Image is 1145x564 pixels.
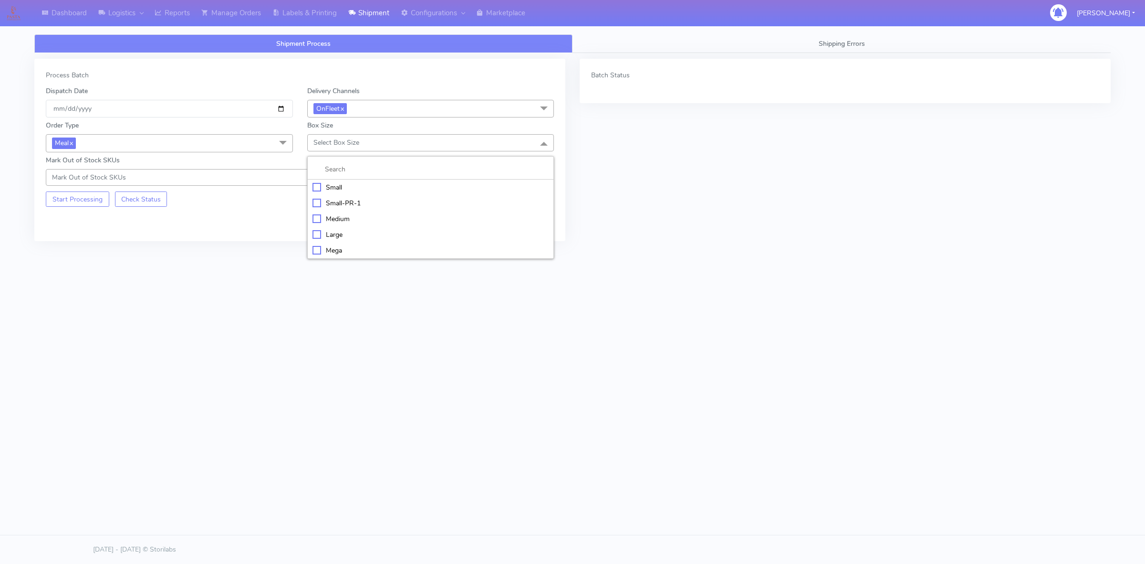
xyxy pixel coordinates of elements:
[312,230,549,240] div: Large
[46,70,554,80] div: Process Batch
[312,182,549,192] div: Small
[46,120,79,130] label: Order Type
[1070,3,1142,23] button: [PERSON_NAME]
[313,138,359,147] span: Select Box Size
[307,120,333,130] label: Box Size
[591,70,1099,80] div: Batch Status
[313,103,347,114] span: OnFleet
[52,138,76,149] span: Meal
[340,103,344,113] a: x
[46,192,109,207] button: Start Processing
[115,192,167,207] button: Check Status
[307,86,360,96] label: Delivery Channels
[46,86,88,96] label: Dispatch Date
[312,245,549,255] div: Mega
[69,138,73,148] a: x
[46,155,120,165] label: Mark Out of Stock SKUs
[312,198,549,208] div: Small-PR-1
[276,39,331,48] span: Shipment Process
[34,34,1111,53] ul: Tabs
[819,39,865,48] span: Shipping Errors
[312,214,549,224] div: Medium
[52,173,126,182] span: Mark Out of Stock SKUs
[312,164,549,174] input: multiselect-search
